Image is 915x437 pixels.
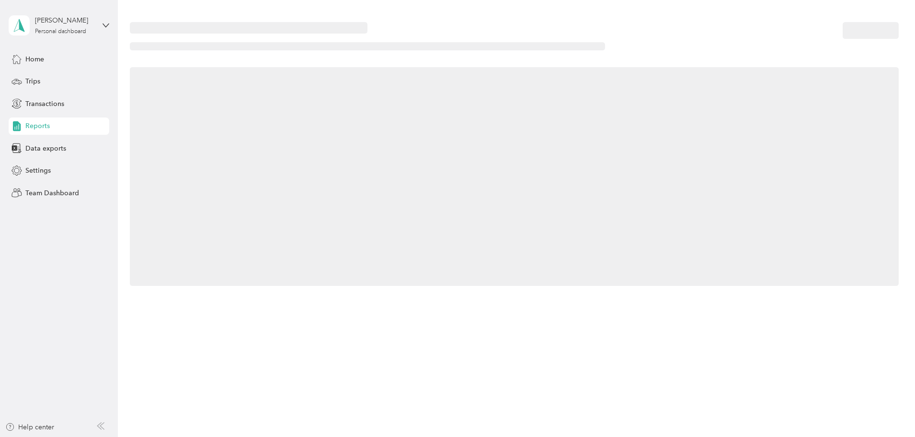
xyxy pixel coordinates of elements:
span: Team Dashboard [25,188,79,198]
span: Transactions [25,99,64,109]
div: Personal dashboard [35,29,86,35]
iframe: Everlance-gr Chat Button Frame [861,383,915,437]
span: Home [25,54,44,64]
span: Trips [25,76,40,86]
span: Data exports [25,143,66,154]
button: Help center [5,422,54,432]
div: [PERSON_NAME] [35,15,95,25]
span: Settings [25,165,51,176]
span: Reports [25,121,50,131]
